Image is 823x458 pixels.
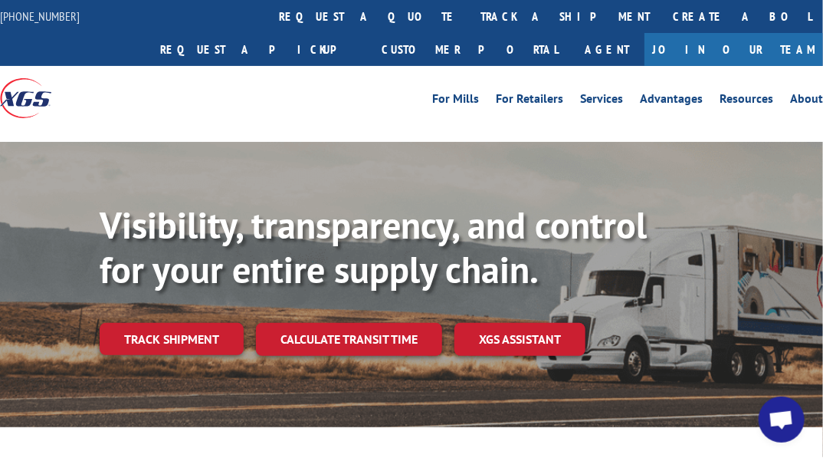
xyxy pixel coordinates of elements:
a: Services [580,93,623,110]
b: Visibility, transparency, and control for your entire supply chain. [100,201,647,293]
a: For Mills [432,93,479,110]
a: XGS ASSISTANT [454,323,585,356]
a: Customer Portal [370,33,569,66]
a: Calculate transit time [256,323,442,356]
a: Track shipment [100,323,244,355]
a: About [790,93,823,110]
a: Resources [720,93,773,110]
a: For Retailers [496,93,563,110]
a: Agent [569,33,644,66]
a: Request a pickup [149,33,370,66]
a: Open chat [759,397,805,443]
a: Advantages [640,93,703,110]
a: Join Our Team [644,33,823,66]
